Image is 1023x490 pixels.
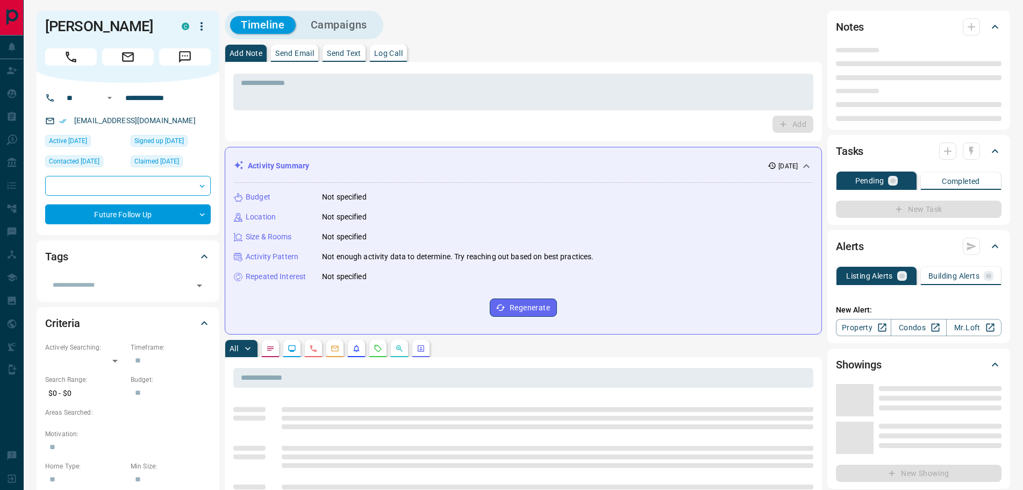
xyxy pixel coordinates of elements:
div: Tags [45,244,211,269]
span: Call [45,48,97,66]
div: condos.ca [182,23,189,30]
h1: [PERSON_NAME] [45,18,166,35]
span: Active [DATE] [49,136,87,146]
h2: Alerts [836,238,864,255]
p: [DATE] [778,161,798,171]
p: All [230,345,238,352]
svg: Agent Actions [417,344,425,353]
p: Motivation: [45,429,211,439]
p: Send Email [275,49,314,57]
p: Not specified [322,191,367,203]
p: Location [246,211,276,223]
h2: Tasks [836,143,863,160]
h2: Criteria [45,315,80,332]
button: Campaigns [300,16,378,34]
span: Signed up [DATE] [134,136,184,146]
p: Actively Searching: [45,343,125,352]
svg: Email Verified [59,117,67,125]
p: Listing Alerts [846,272,893,280]
p: Not specified [322,271,367,282]
p: Not specified [322,211,367,223]
span: Message [159,48,211,66]
p: Timeframe: [131,343,211,352]
svg: Calls [309,344,318,353]
svg: Listing Alerts [352,344,361,353]
p: Not specified [322,231,367,243]
div: Future Follow Up [45,204,211,224]
svg: Opportunities [395,344,404,353]
p: Pending [855,177,884,184]
p: Budget [246,191,270,203]
div: Sun Jun 29 2025 [131,135,211,150]
svg: Requests [374,344,382,353]
p: Send Text [327,49,361,57]
button: Timeline [230,16,296,34]
p: Not enough activity data to determine. Try reaching out based on best practices. [322,251,594,262]
div: Notes [836,14,1001,40]
button: Open [192,278,207,293]
p: Building Alerts [928,272,979,280]
h2: Showings [836,356,882,373]
p: Min Size: [131,461,211,471]
p: Activity Pattern [246,251,298,262]
p: Home Type: [45,461,125,471]
p: Log Call [374,49,403,57]
svg: Notes [266,344,275,353]
p: Areas Searched: [45,408,211,417]
a: Condos [891,319,946,336]
p: New Alert: [836,304,1001,316]
svg: Emails [331,344,339,353]
div: Tasks [836,138,1001,164]
div: Showings [836,352,1001,378]
p: Completed [942,177,980,185]
a: Property [836,319,891,336]
div: Tue Jul 01 2025 [45,135,125,150]
div: Alerts [836,233,1001,259]
h2: Notes [836,18,864,35]
a: [EMAIL_ADDRESS][DOMAIN_NAME] [74,116,196,125]
p: Budget: [131,375,211,385]
a: Mr.Loft [946,319,1001,336]
button: Regenerate [490,299,557,317]
p: Activity Summary [248,160,309,172]
p: Add Note [230,49,262,57]
div: Fri Jul 11 2025 [45,155,125,171]
svg: Lead Browsing Activity [288,344,296,353]
span: Contacted [DATE] [49,156,99,167]
span: Claimed [DATE] [134,156,179,167]
div: Activity Summary[DATE] [234,156,813,176]
div: Mon Jun 30 2025 [131,155,211,171]
p: Repeated Interest [246,271,306,282]
p: Size & Rooms [246,231,292,243]
div: Criteria [45,310,211,336]
span: Email [102,48,154,66]
p: $0 - $0 [45,385,125,402]
h2: Tags [45,248,68,265]
p: Search Range: [45,375,125,385]
button: Open [103,91,116,104]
